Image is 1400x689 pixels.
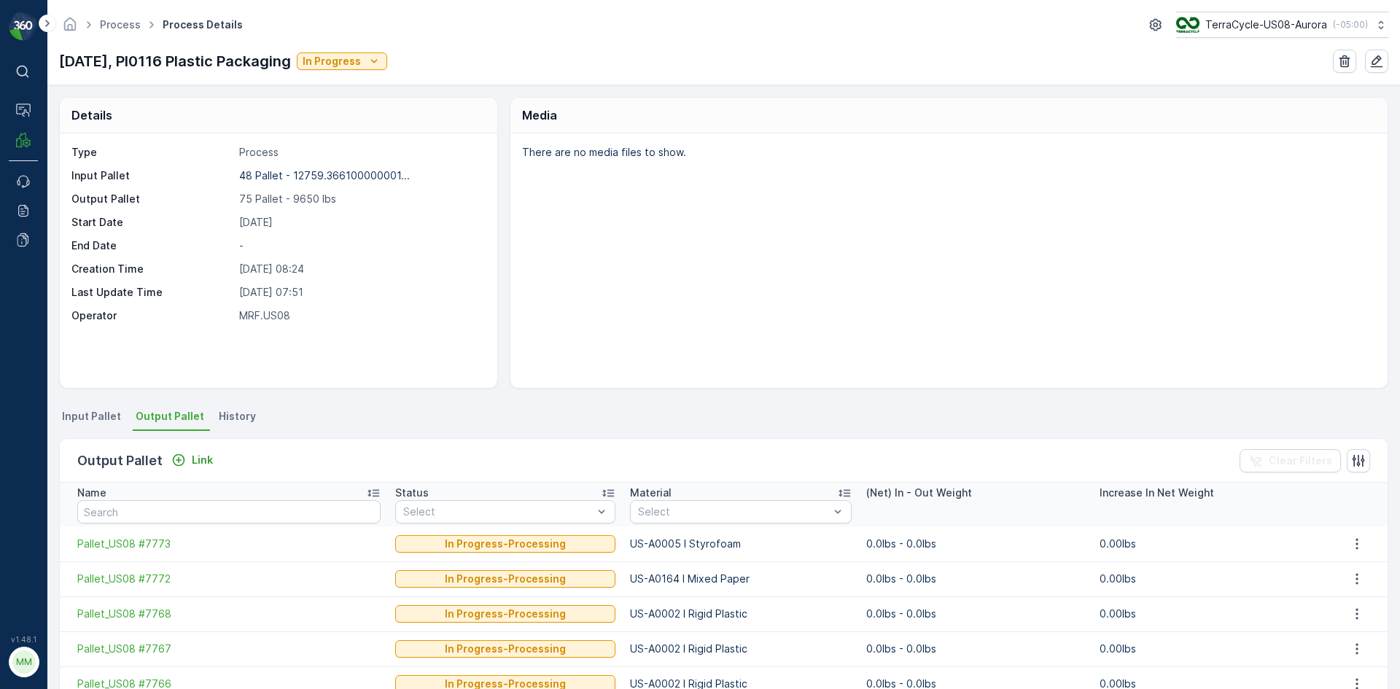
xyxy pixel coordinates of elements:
[71,168,233,183] p: Input Pallet
[623,561,859,596] td: US-A0164 I Mixed Paper
[9,635,38,644] span: v 1.48.1
[297,52,387,70] button: In Progress
[77,486,106,500] p: Name
[623,526,859,561] td: US-A0005 I Styrofoam
[239,285,482,300] p: [DATE] 07:51
[395,570,615,588] button: In Progress-Processing
[77,572,381,586] a: Pallet_US08 #7772
[1333,19,1368,31] p: ( -05:00 )
[239,145,482,160] p: Process
[239,215,482,230] p: [DATE]
[71,215,233,230] p: Start Date
[71,308,233,323] p: Operator
[445,642,566,656] p: In Progress-Processing
[1240,449,1341,472] button: Clear Filters
[77,642,381,656] a: Pallet_US08 #7767
[522,145,1372,160] p: There are no media files to show.
[71,262,233,276] p: Creation Time
[866,486,972,500] p: (Net) In - Out Weight
[239,308,482,323] p: MRF.US08
[136,409,204,424] span: Output Pallet
[395,535,615,553] button: In Progress-Processing
[1205,17,1327,32] p: TerraCycle-US08-Aurora
[1092,596,1325,631] td: 0.00lbs
[403,505,593,519] p: Select
[623,631,859,666] td: US-A0002 I Rigid Plastic
[859,561,1092,596] td: 0.0lbs - 0.0lbs
[219,409,256,424] span: History
[1176,12,1388,38] button: TerraCycle-US08-Aurora(-05:00)
[1176,17,1199,33] img: image_ci7OI47.png
[77,451,163,471] p: Output Pallet
[1100,486,1214,500] p: Increase In Net Weight
[395,640,615,658] button: In Progress-Processing
[239,169,410,182] p: 48 Pallet - 12759.366100000001...
[71,145,233,160] p: Type
[445,537,566,551] p: In Progress-Processing
[395,486,429,500] p: Status
[12,650,36,674] div: MM
[859,596,1092,631] td: 0.0lbs - 0.0lbs
[239,238,482,253] p: -
[71,106,112,124] p: Details
[239,262,482,276] p: [DATE] 08:24
[77,500,381,523] input: Search
[59,50,291,72] p: [DATE], PI0116 Plastic Packaging
[638,505,829,519] p: Select
[859,631,1092,666] td: 0.0lbs - 0.0lbs
[71,192,233,206] p: Output Pallet
[1092,526,1325,561] td: 0.00lbs
[445,607,566,621] p: In Progress-Processing
[166,451,219,469] button: Link
[192,453,213,467] p: Link
[395,605,615,623] button: In Progress-Processing
[522,106,557,124] p: Media
[62,409,121,424] span: Input Pallet
[239,192,482,206] p: 75 Pallet - 9650 lbs
[100,18,141,31] a: Process
[71,285,233,300] p: Last Update Time
[1092,631,1325,666] td: 0.00lbs
[630,486,672,500] p: Material
[623,596,859,631] td: US-A0002 I Rigid Plastic
[77,607,381,621] a: Pallet_US08 #7768
[303,54,361,69] p: In Progress
[1269,454,1332,468] p: Clear Filters
[62,22,78,34] a: Homepage
[9,647,38,677] button: MM
[859,526,1092,561] td: 0.0lbs - 0.0lbs
[160,17,246,32] span: Process Details
[445,572,566,586] p: In Progress-Processing
[9,12,38,41] img: logo
[77,537,381,551] a: Pallet_US08 #7773
[71,238,233,253] p: End Date
[1092,561,1325,596] td: 0.00lbs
